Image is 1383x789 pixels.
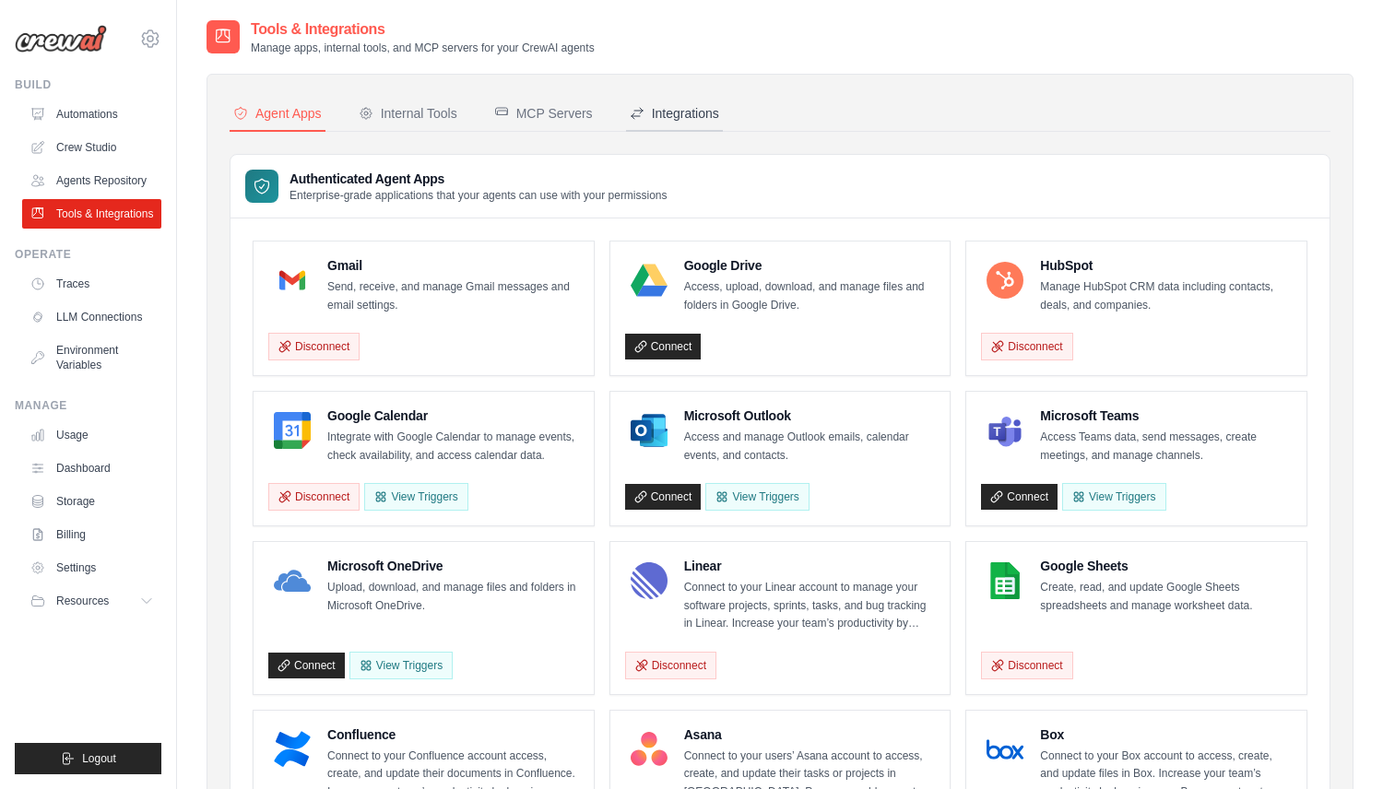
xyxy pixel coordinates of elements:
[359,104,457,123] div: Internal Tools
[1062,483,1165,511] : View Triggers
[364,483,467,511] button: View Triggers
[15,77,161,92] div: Build
[987,412,1023,449] img: Microsoft Teams Logo
[631,731,668,768] img: Asana Logo
[626,97,723,132] button: Integrations
[22,453,161,483] a: Dashboard
[355,97,461,132] button: Internal Tools
[1040,278,1292,314] p: Manage HubSpot CRM data including contacts, deals, and companies.
[625,484,702,510] a: Connect
[274,262,311,299] img: Gmail Logo
[22,199,161,229] a: Tools & Integrations
[268,483,360,511] button: Disconnect
[327,278,579,314] p: Send, receive, and manage Gmail messages and email settings.
[82,751,116,766] span: Logout
[987,562,1023,599] img: Google Sheets Logo
[684,725,936,744] h4: Asana
[631,262,668,299] img: Google Drive Logo
[56,594,109,608] span: Resources
[290,170,668,188] h3: Authenticated Agent Apps
[22,166,161,195] a: Agents Repository
[327,429,579,465] p: Integrate with Google Calendar to manage events, check availability, and access calendar data.
[981,652,1072,679] button: Disconnect
[22,586,161,616] button: Resources
[981,333,1072,360] button: Disconnect
[684,256,936,275] h4: Google Drive
[274,412,311,449] img: Google Calendar Logo
[22,553,161,583] a: Settings
[684,429,936,465] p: Access and manage Outlook emails, calendar events, and contacts.
[987,262,1023,299] img: HubSpot Logo
[491,97,597,132] button: MCP Servers
[327,579,579,615] p: Upload, download, and manage files and folders in Microsoft OneDrive.
[1040,429,1292,465] p: Access Teams data, send messages, create meetings, and manage channels.
[233,104,322,123] div: Agent Apps
[1040,406,1292,425] h4: Microsoft Teams
[1040,579,1292,615] p: Create, read, and update Google Sheets spreadsheets and manage worksheet data.
[327,557,579,575] h4: Microsoft OneDrive
[1040,725,1292,744] h4: Box
[981,484,1058,510] a: Connect
[22,302,161,332] a: LLM Connections
[684,557,936,575] h4: Linear
[327,725,579,744] h4: Confluence
[22,100,161,129] a: Automations
[22,487,161,516] a: Storage
[631,562,668,599] img: Linear Logo
[987,731,1023,768] img: Box Logo
[705,483,809,511] : View Triggers
[22,420,161,450] a: Usage
[268,333,360,360] button: Disconnect
[631,412,668,449] img: Microsoft Outlook Logo
[274,562,311,599] img: Microsoft OneDrive Logo
[684,278,936,314] p: Access, upload, download, and manage files and folders in Google Drive.
[22,133,161,162] a: Crew Studio
[251,18,595,41] h2: Tools & Integrations
[22,336,161,380] a: Environment Variables
[327,256,579,275] h4: Gmail
[15,247,161,262] div: Operate
[230,97,325,132] button: Agent Apps
[684,579,936,633] p: Connect to your Linear account to manage your software projects, sprints, tasks, and bug tracking...
[22,269,161,299] a: Traces
[349,652,453,679] : View Triggers
[494,104,593,123] div: MCP Servers
[290,188,668,203] p: Enterprise-grade applications that your agents can use with your permissions
[268,653,345,678] a: Connect
[1040,557,1292,575] h4: Google Sheets
[251,41,595,55] p: Manage apps, internal tools, and MCP servers for your CrewAI agents
[625,652,716,679] button: Disconnect
[15,25,107,53] img: Logo
[274,731,311,768] img: Confluence Logo
[630,104,719,123] div: Integrations
[15,743,161,774] button: Logout
[625,334,702,359] a: Connect
[22,520,161,549] a: Billing
[15,398,161,413] div: Manage
[684,406,936,425] h4: Microsoft Outlook
[327,406,579,425] h4: Google Calendar
[1040,256,1292,275] h4: HubSpot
